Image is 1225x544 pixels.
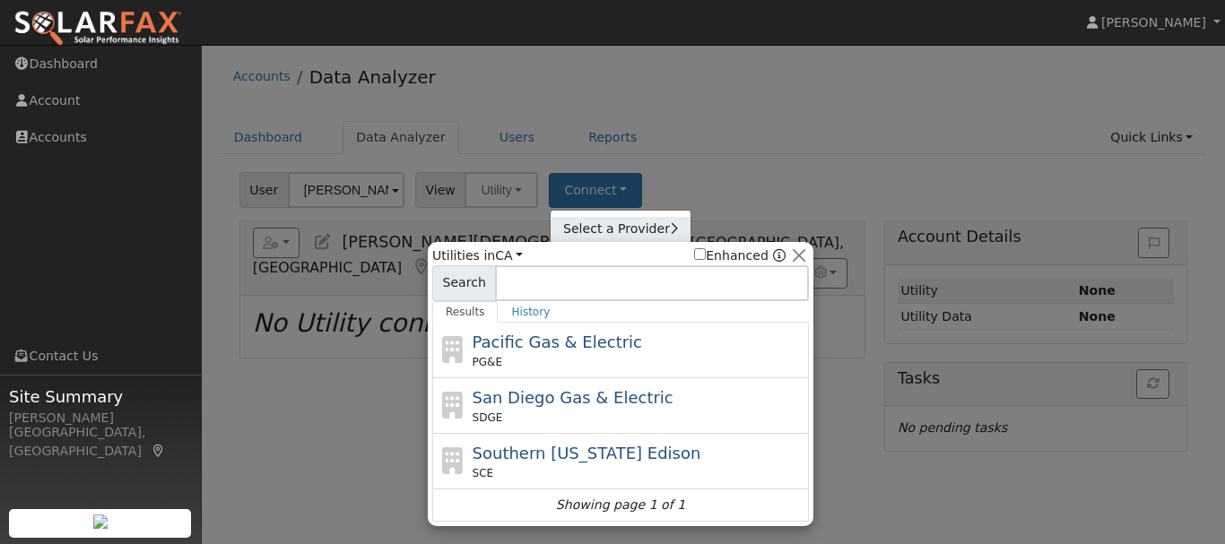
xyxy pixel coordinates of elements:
[473,410,503,426] span: SDGE
[498,301,563,323] a: History
[9,384,192,409] span: Site Summary
[473,354,502,370] span: PG&E
[9,423,192,461] div: [GEOGRAPHIC_DATA], [GEOGRAPHIC_DATA]
[432,301,499,323] a: Results
[551,217,691,242] a: Select a Provider
[495,248,523,263] a: CA
[432,246,523,265] span: Utilities in
[473,465,494,481] span: SCE
[556,496,685,514] i: Showing page 1 of 1
[694,246,786,265] span: Show enhanced providers
[773,248,786,263] a: Enhanced Providers
[1101,15,1206,30] span: [PERSON_NAME]
[473,444,701,462] span: Southern [US_STATE] Edison
[9,409,192,427] div: [PERSON_NAME]
[432,265,496,301] span: Search
[151,444,167,458] a: Map
[694,246,769,265] label: Enhanced
[13,10,182,47] img: SolarFax
[473,332,642,351] span: Pacific Gas & Electric
[473,388,673,407] span: San Diego Gas & Electric
[694,248,706,260] input: Enhanced
[93,514,108,529] img: retrieve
